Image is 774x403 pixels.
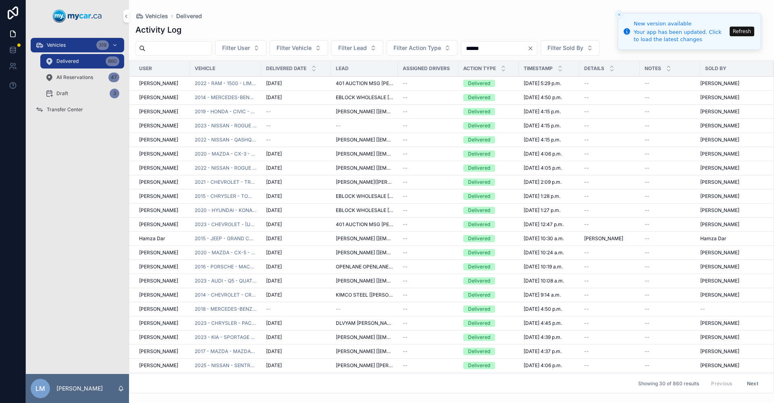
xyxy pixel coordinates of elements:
[403,179,408,185] span: --
[584,165,589,171] span: --
[336,264,393,270] span: OPENLANE OPENLANE [[EMAIL_ADDRESS][DOMAIN_NAME]]
[700,94,739,101] span: [PERSON_NAME]
[195,362,256,369] span: 2025 - NISSAN - SENTRA - SV - 250617
[403,193,408,199] span: --
[584,123,589,129] span: --
[195,264,256,270] span: 2016 - PORSCHE - MACAN - S - 250377
[403,348,408,355] span: --
[468,221,490,228] div: Delivered
[524,334,562,341] span: [DATE] 4:39 p.m.
[195,179,256,185] a: 2021 - CHEVROLET - TRAX - 1LT - 251064
[541,40,600,56] button: Select Button
[584,292,589,298] span: --
[139,137,178,143] span: [PERSON_NAME]
[468,249,490,256] div: Delivered
[195,165,256,171] a: 2022 - NISSAN - ROGUE - S - 251210
[195,193,256,199] a: 2015 - CHRYSLER - TOWN & COUNTRY - S - 251151A
[700,151,739,157] span: [PERSON_NAME]
[139,249,178,256] span: [PERSON_NAME]
[195,151,256,157] span: 2020 - MAZDA - CX-3 - GS - 250487
[336,306,341,312] span: --
[135,24,181,35] h1: Activity Log
[645,165,649,171] span: --
[56,74,93,81] span: All Reservations
[700,165,739,171] span: [PERSON_NAME]
[139,264,178,270] span: [PERSON_NAME]
[700,292,739,298] span: [PERSON_NAME]
[524,306,562,312] span: [DATE] 4:50 p.m.
[468,164,490,172] div: Delivered
[336,165,393,171] span: [PERSON_NAME] [[EMAIL_ADDRESS][DOMAIN_NAME]]
[139,221,178,228] span: [PERSON_NAME]
[403,137,408,143] span: --
[468,277,490,285] div: Delivered
[266,278,282,284] span: [DATE]
[584,249,589,256] span: --
[524,207,560,214] span: [DATE] 1:27 p.m.
[195,137,256,143] span: 2022 - NISSAN - QASHQAI - S - 251391
[56,90,68,97] span: Draft
[139,292,178,298] span: [PERSON_NAME]
[176,12,202,20] a: Delivered
[266,292,282,298] span: [DATE]
[468,122,490,129] div: Delivered
[584,151,589,157] span: --
[266,94,282,101] span: [DATE]
[700,306,705,312] span: --
[645,334,649,341] span: --
[106,56,119,66] div: 860
[195,221,256,228] span: 2023 - CHEVROLET - [US_STATE] - WORK TRUCK - 250827
[741,377,764,390] button: Next
[110,89,119,98] div: 3
[338,44,367,52] span: Filter Lead
[700,108,739,115] span: [PERSON_NAME]
[638,380,699,387] span: Showing 30 of 860 results
[730,27,754,36] button: Refresh
[195,249,256,256] span: 2020 - MAZDA - CX-5 - TOURING - 251118
[584,94,589,101] span: --
[584,80,589,87] span: --
[403,94,408,101] span: --
[266,137,271,143] span: --
[584,348,589,355] span: --
[56,384,103,393] p: [PERSON_NAME]
[336,94,393,101] span: EBLOCK WHOLESALE [[PERSON_NAME][EMAIL_ADDRESS][PERSON_NAME][DOMAIN_NAME]]
[403,292,408,298] span: --
[139,306,178,312] span: [PERSON_NAME]
[40,86,124,101] a: Draft3
[336,292,393,298] span: KIMCO STEEL [[PERSON_NAME][EMAIL_ADDRESS][PERSON_NAME][DOMAIN_NAME]]
[195,278,256,284] span: 2023 - AUDI - Q5 - QUATTRO PREMIUM - 251160
[139,320,178,326] span: [PERSON_NAME]
[387,40,458,56] button: Select Button
[403,65,450,72] span: Assigned Drivers
[468,362,490,369] div: Delivered
[468,348,490,355] div: Delivered
[645,221,649,228] span: --
[524,151,562,157] span: [DATE] 4:06 p.m.
[266,249,282,256] span: [DATE]
[195,94,256,101] span: 2014 - MERCEDES-BENZ - CLA - CLASS - CLA 250 - 250930A
[524,94,562,101] span: [DATE] 4:50 p.m.
[139,151,178,157] span: [PERSON_NAME]
[47,106,83,113] span: Transfer Center
[645,306,649,312] span: --
[403,249,408,256] span: --
[524,165,562,171] span: [DATE] 4:05 p.m.
[336,80,393,87] span: 401 AUCTION MSG [PERSON_NAME] [[EMAIL_ADDRESS][DOMAIN_NAME]]
[403,151,408,157] span: --
[645,320,649,326] span: --
[403,334,408,341] span: --
[336,123,341,129] span: --
[393,44,441,52] span: Filter Action Type
[266,65,306,72] span: Delivered Date
[468,136,490,143] div: Delivered
[336,193,393,199] span: EBLOCK WHOLESALE [[PERSON_NAME][EMAIL_ADDRESS][PERSON_NAME][DOMAIN_NAME]]
[195,108,256,115] a: 2019 - HONDA - CIVIC - TOURING - 251323
[403,108,408,115] span: --
[47,42,66,48] span: Vehicles
[524,80,561,87] span: [DATE] 5:29 p.m.
[139,334,178,341] span: [PERSON_NAME]
[524,235,564,242] span: [DATE] 10:30 a.m.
